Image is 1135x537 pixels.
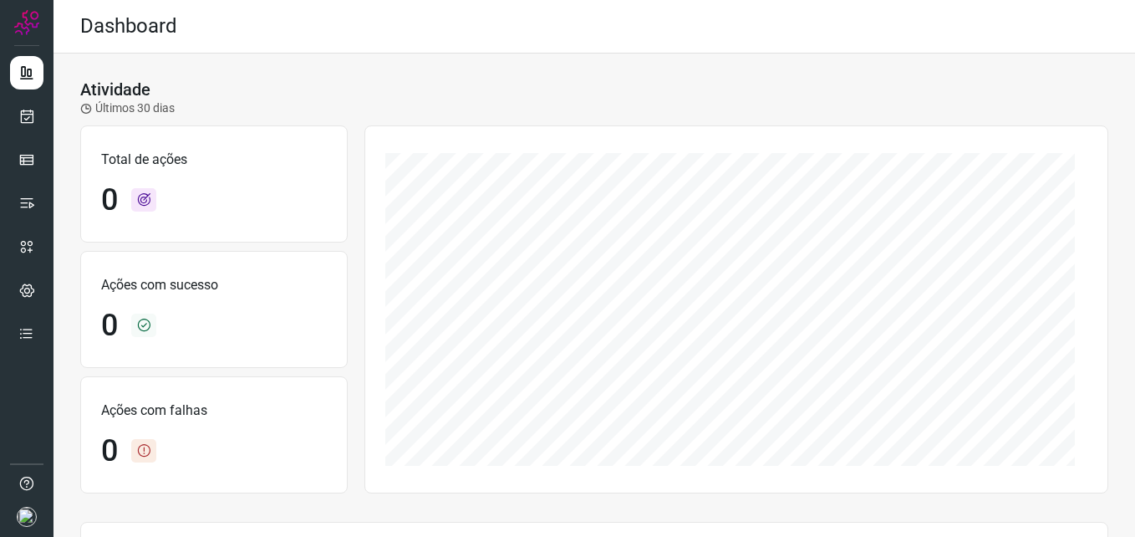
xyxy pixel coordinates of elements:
[80,79,150,100] h3: Atividade
[101,275,327,295] p: Ações com sucesso
[80,14,177,38] h2: Dashboard
[101,401,327,421] p: Ações com falhas
[101,182,118,218] h1: 0
[101,150,327,170] p: Total de ações
[101,433,118,469] h1: 0
[14,10,39,35] img: Logo
[80,100,175,117] p: Últimos 30 dias
[101,308,118,344] h1: 0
